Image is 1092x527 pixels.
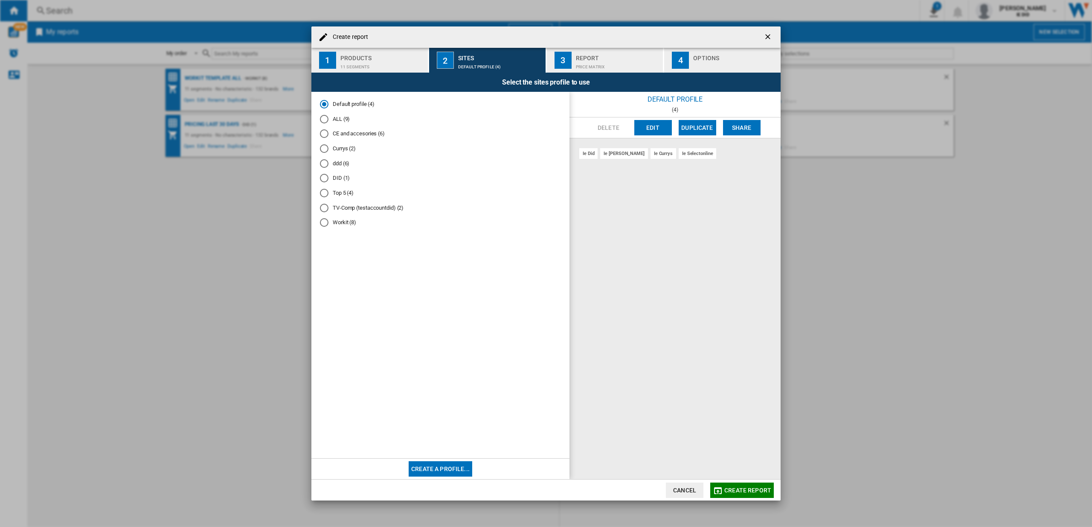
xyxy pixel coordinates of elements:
button: Cancel [666,483,703,498]
h4: Create report [328,33,368,41]
md-radio-button: Top 5 (4) [320,189,561,197]
button: Create a profile... [409,461,472,477]
div: Products [340,51,424,60]
md-radio-button: Default profile (4) [320,100,561,108]
md-radio-button: Workit (8) [320,219,561,227]
button: 2 Sites Default profile (4) [429,48,546,73]
button: Share [723,120,761,135]
button: 1 Products 11 segments [311,48,429,73]
div: ie did [579,148,598,159]
span: Create report [724,487,771,494]
button: Edit [634,120,672,135]
div: Default profile [569,92,781,107]
button: 4 Options [664,48,781,73]
md-radio-button: TV-Comp (testaccountdid) (2) [320,204,561,212]
div: 4 [672,52,689,69]
div: 1 [319,52,336,69]
div: Sites [458,51,542,60]
md-radio-button: Currys (2) [320,145,561,153]
md-radio-button: DID (1) [320,174,561,182]
md-radio-button: ALL (9) [320,115,561,123]
button: Delete [590,120,627,135]
button: getI18NText('BUTTONS.CLOSE_DIALOG') [760,29,777,46]
div: 2 [437,52,454,69]
button: Duplicate [679,120,716,135]
div: 11 segments [340,60,424,69]
div: Select the sites profile to use [311,73,781,92]
div: Report [576,51,660,60]
div: Options [693,51,777,60]
md-radio-button: CE and accesories (6) [320,130,561,138]
div: ie selectonline [679,148,717,159]
div: ie [PERSON_NAME] [600,148,648,159]
div: Price Matrix [576,60,660,69]
ng-md-icon: getI18NText('BUTTONS.CLOSE_DIALOG') [764,32,774,43]
div: Default profile (4) [458,60,542,69]
div: ie currys [651,148,676,159]
div: 3 [555,52,572,69]
button: Create report [710,483,774,498]
md-radio-button: ddd (6) [320,159,561,167]
button: 3 Report Price Matrix [547,48,664,73]
div: (4) [569,107,781,113]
